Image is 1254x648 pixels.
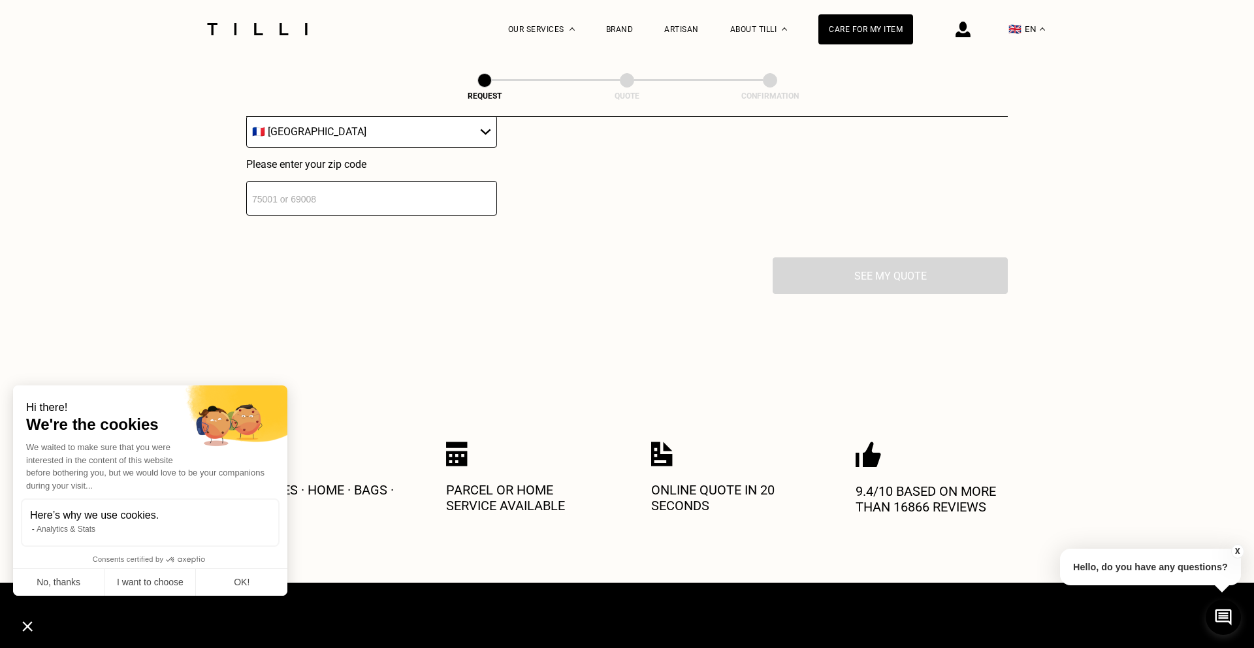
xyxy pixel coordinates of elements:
img: Dropdown menu [570,27,575,31]
div: Confirmation [705,91,835,101]
p: Parcel or home service available [446,482,603,513]
img: menu déroulant [1040,27,1045,31]
a: Brand [606,25,634,34]
a: Care for my item [818,14,913,44]
input: 75001 or 69008 [246,181,497,216]
p: 9.4/10 based on more than 16866 reviews [856,483,1012,515]
img: login icon [956,22,971,37]
a: Artisan [664,25,699,34]
p: Hello, do you have any questions? [1060,549,1241,585]
div: Quote [562,91,692,101]
img: Icon [446,442,468,466]
button: X [1231,544,1244,559]
img: Icon [856,442,881,468]
img: Tilli seamstress service logo [202,23,312,35]
p: Please enter your zip code [246,158,497,170]
span: 🇬🇧 [1008,23,1021,35]
p: Clothes · Home · Bags · Shoes [242,482,398,513]
img: About dropdown menu [782,27,787,31]
p: Online quote in 20 seconds [651,482,808,513]
img: Icon [651,442,673,466]
div: Request [419,91,550,101]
